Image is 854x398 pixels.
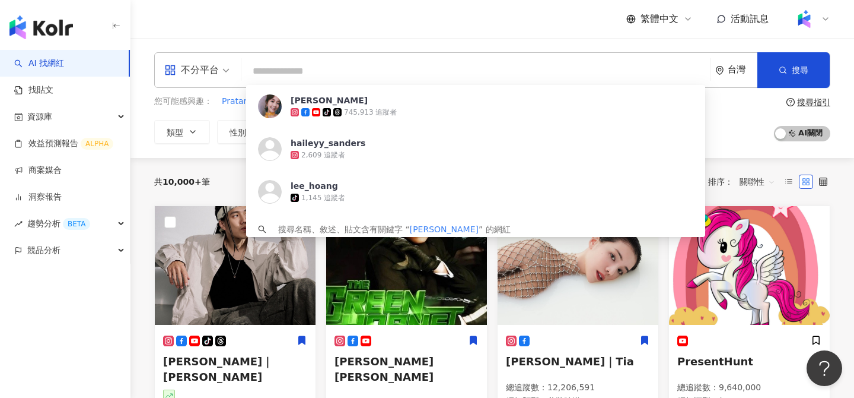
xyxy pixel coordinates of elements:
span: 秀蘭老師 [298,96,331,108]
button: [PERSON_NAME] [340,95,410,108]
span: [PERSON_NAME]｜[PERSON_NAME] [163,355,273,383]
a: 商案媒合 [14,165,62,176]
a: 效益預測報告ALPHA [14,138,113,150]
a: searchAI 找網紅 [14,58,64,70]
a: 找貼文 [14,84,53,96]
div: 共 筆 [154,177,210,187]
span: 競品分析 [27,237,60,264]
span: 合作費用預估 [506,128,556,137]
img: KOL Avatar [669,206,830,325]
button: 秀蘭老師 [297,95,332,108]
div: 搜尋指引 [797,97,830,107]
img: KOL Avatar [155,206,316,325]
button: 更多篩選 [589,120,661,144]
span: 關聯性 [740,172,775,191]
div: 排序： [708,172,782,191]
span: Oky [272,96,288,108]
span: 趨勢分析 [27,210,90,237]
div: 台灣 [728,65,757,75]
button: 搜尋 [757,52,830,88]
img: Kolr%20app%20icon%20%281%29.png [793,8,815,30]
button: 追蹤數 [280,120,344,144]
a: 洞察報告 [14,191,62,203]
span: 觀看率 [435,128,460,137]
button: 合作費用預估 [493,120,582,144]
button: Pratamaa [221,95,262,108]
div: BETA [63,218,90,230]
img: KOL Avatar [326,206,487,325]
img: KOL Avatar [498,206,658,325]
span: 10,000+ [162,177,202,187]
span: appstore [164,64,176,76]
p: 總追蹤數 ： 12,206,591 [506,382,650,394]
span: 性別 [230,128,246,137]
img: logo [9,15,73,39]
span: PresentHunt [677,355,753,368]
iframe: Help Scout Beacon - Open [807,350,842,386]
span: 您可能感興趣： [154,96,212,108]
span: question-circle [786,98,795,106]
span: [PERSON_NAME]｜Tia [506,355,634,368]
span: environment [715,66,724,75]
span: 更多篩選 [615,127,648,137]
button: Oky [271,95,288,108]
span: Pratamaa [222,96,262,108]
div: 不分平台 [164,61,219,80]
span: [PERSON_NAME] [341,96,410,108]
p: 總追蹤數 ： 9,640,000 [677,382,821,394]
button: 互動率 [351,120,415,144]
button: 觀看率 [422,120,486,144]
span: rise [14,220,23,228]
span: 活動訊息 [731,13,769,24]
button: 類型 [154,120,210,144]
span: 互動率 [364,128,388,137]
span: 資源庫 [27,103,52,130]
span: 類型 [167,128,183,137]
span: 追蹤數 [292,128,317,137]
button: 性別 [217,120,273,144]
span: 搜尋 [792,65,808,75]
span: [PERSON_NAME] [PERSON_NAME] [334,355,434,383]
span: 繁體中文 [640,12,678,26]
